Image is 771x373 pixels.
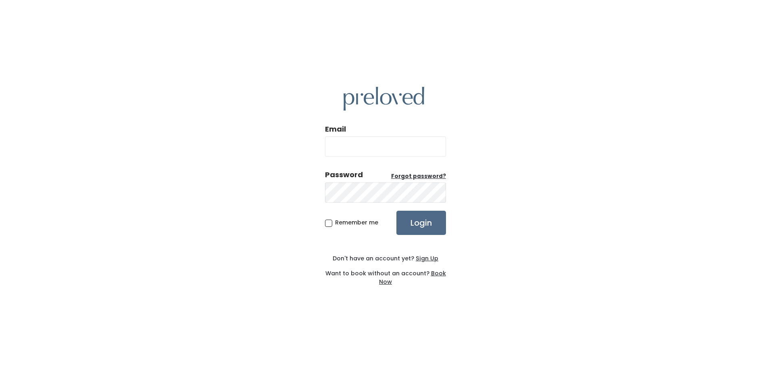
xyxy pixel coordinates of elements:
[325,263,446,286] div: Want to book without an account?
[379,269,446,286] a: Book Now
[344,87,424,111] img: preloved logo
[325,170,363,180] div: Password
[396,211,446,235] input: Login
[325,124,346,134] label: Email
[416,254,438,262] u: Sign Up
[325,254,446,263] div: Don't have an account yet?
[391,172,446,180] a: Forgot password?
[414,254,438,262] a: Sign Up
[335,218,378,226] span: Remember me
